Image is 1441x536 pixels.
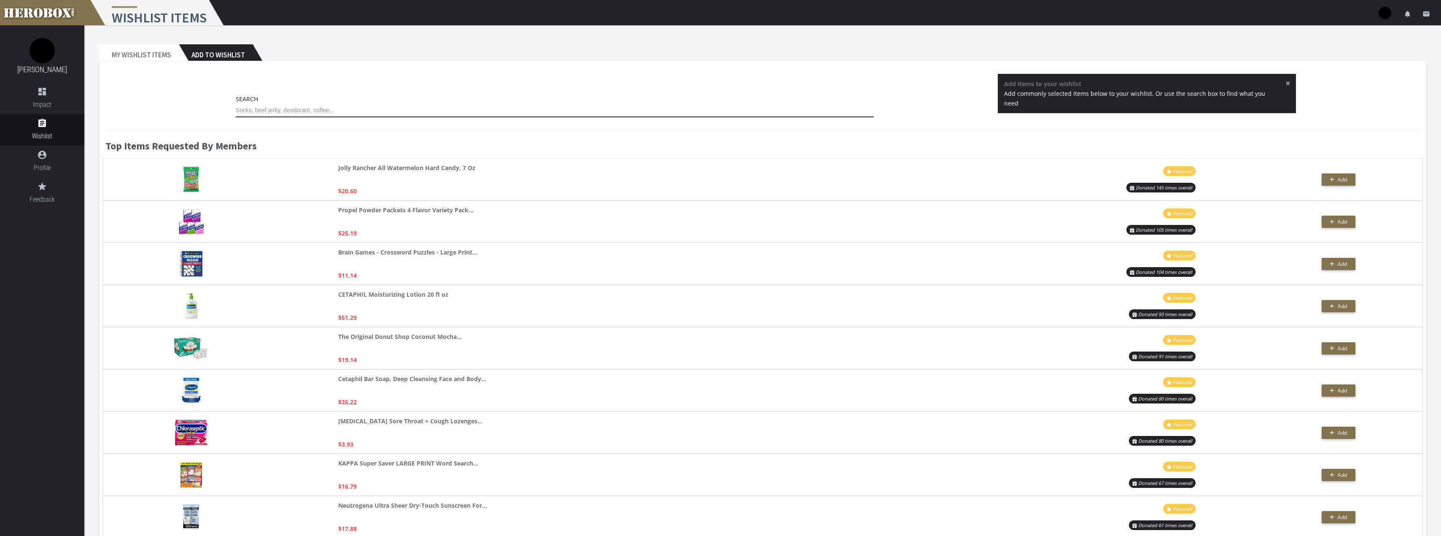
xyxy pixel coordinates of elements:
[1136,184,1192,191] i: Donated 145 times overall
[1136,269,1192,275] i: Donated 104 times overall
[1286,79,1290,87] span: ×
[1173,421,1192,428] i: Featured
[338,397,357,407] p: $35.22
[1004,80,1081,88] strong: Add items to your wishlist
[1004,89,1265,107] span: Add commonly selected items below to your wishlist. Or use the search box to find what you need
[99,44,179,61] h2: My Wishlist Items
[1322,342,1355,355] button: Add
[175,420,207,445] img: 710C4vTNW7L._AC_UL320_.jpg
[1138,438,1192,444] i: Donated 80 times overall
[1173,379,1192,385] i: Featured
[338,355,357,365] p: $19.14
[1173,463,1192,470] i: Featured
[1138,311,1192,317] i: Donated 93 times overall
[1338,471,1347,479] span: Add
[998,74,1296,122] div: Add items to your wishlist
[338,482,357,491] p: $16.79
[1138,522,1192,528] i: Donated 61 times overall
[1338,429,1347,436] span: Add
[1173,295,1192,301] i: Featured
[338,374,486,384] strong: Cetaphil Bar Soap, Deep Cleansing Face and Body...
[1138,395,1192,402] i: Donated 80 times overall
[1138,353,1192,360] i: Donated 91 times overall
[1322,384,1355,397] button: Add
[236,94,258,104] label: Search
[1422,10,1430,18] i: email
[183,504,199,530] img: 71nImdv7aPL._AC_UL320_.jpg
[1338,260,1347,268] span: Add
[180,251,202,276] img: 71zthTBbwTL._AC_UL320_.jpg
[37,118,47,128] i: assignment
[182,378,201,403] img: 71PaBPhGPSL._AC_UL320_.jpg
[1322,216,1355,228] button: Add
[179,209,204,234] img: 91gScnlf+aL._AC_UL320_.jpg
[1322,427,1355,439] button: Add
[1404,10,1411,18] i: notifications
[1322,511,1355,523] button: Add
[180,462,202,487] img: 91CVDzWgzCL._AC_UL320_.jpg
[338,163,475,173] strong: Jolly Rancher All Watermelon Hard Candy, 7 Oz
[1338,345,1347,352] span: Add
[30,38,55,63] img: image
[1173,210,1192,217] i: Featured
[1173,168,1192,174] i: Featured
[1173,252,1192,259] i: Featured
[338,271,357,280] p: $11.14
[17,65,67,74] a: [PERSON_NAME]
[183,167,199,192] img: 6136dc53tFL._AC_UL320_.jpg
[236,104,874,117] input: Socks, beef jerky, deodorant, coffee...
[338,458,478,468] strong: KAPPA Super Saver LARGE PRINT Word Search...
[338,186,357,196] p: $20.60
[338,228,357,238] p: $25.19
[1322,300,1355,312] button: Add
[338,247,477,257] strong: Brain Games - Crossword Puzzles - Large Print...
[338,416,482,426] strong: [MEDICAL_DATA] Sore Throat + Cough Lozenges...
[185,293,197,319] img: 71SHZyi-qyL._AC_UL320_.jpg
[1138,480,1192,486] i: Donated 67 times overall
[338,332,462,341] strong: The Original Donut Shop Coconut Mocha...
[338,439,353,449] p: $3.93
[1338,218,1347,225] span: Add
[174,337,208,359] img: 719qGslQ8gL._AC_UL320_.jpg
[338,501,487,510] strong: Neutrogena Ultra Sheer Dry-Touch Sunscreen For...
[338,205,474,215] strong: Propel Powder Packets 4 Flavor Variety Pack...
[179,44,253,61] h2: Add to Wishlist
[1338,303,1347,310] span: Add
[1136,227,1192,233] i: Donated 105 times overall
[338,313,357,322] p: $51.29
[338,524,357,533] p: $17.88
[338,290,448,299] strong: CETAPHIL Moisturizing Lotion 20 fl oz
[1338,514,1347,521] span: Add
[1322,258,1355,270] button: Add
[1338,176,1347,183] span: Add
[1322,173,1355,186] button: Add
[1338,387,1347,394] span: Add
[105,139,257,152] b: Top Items Requested By Members
[1379,7,1391,19] img: user-image
[1173,337,1192,343] i: Featured
[1173,506,1192,512] i: Featured
[1322,469,1355,481] button: Add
